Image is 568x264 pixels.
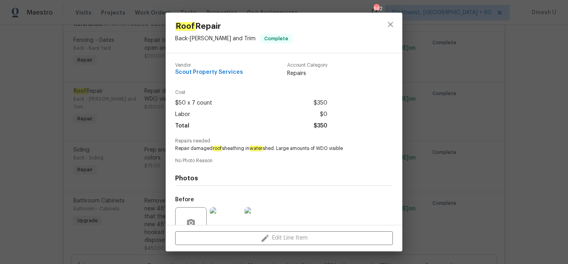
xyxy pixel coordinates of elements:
[175,145,371,152] span: Repair damaged sheathing in shed. Large amounts of WDO visible
[175,139,393,144] span: Repairs needed
[314,97,327,109] span: $350
[287,63,327,68] span: Account Category
[175,109,190,120] span: Labor
[175,120,189,132] span: Total
[249,146,263,151] em: water
[374,5,379,13] div: 662
[261,35,291,43] span: Complete
[175,69,243,75] span: Scout Property Services
[175,158,393,163] span: No Photo Reason
[213,146,222,151] em: roof
[175,22,292,31] span: Repair
[175,22,195,31] em: Roof
[175,174,393,182] h4: Photos
[175,97,212,109] span: $50 x 7 count
[175,90,327,95] span: Cost
[175,36,256,41] span: Back - [PERSON_NAME] and Trim
[381,15,400,34] button: close
[287,69,327,77] span: Repairs
[175,197,194,202] h5: Before
[320,109,327,120] span: $0
[314,120,327,132] span: $350
[175,63,243,68] span: Vendor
